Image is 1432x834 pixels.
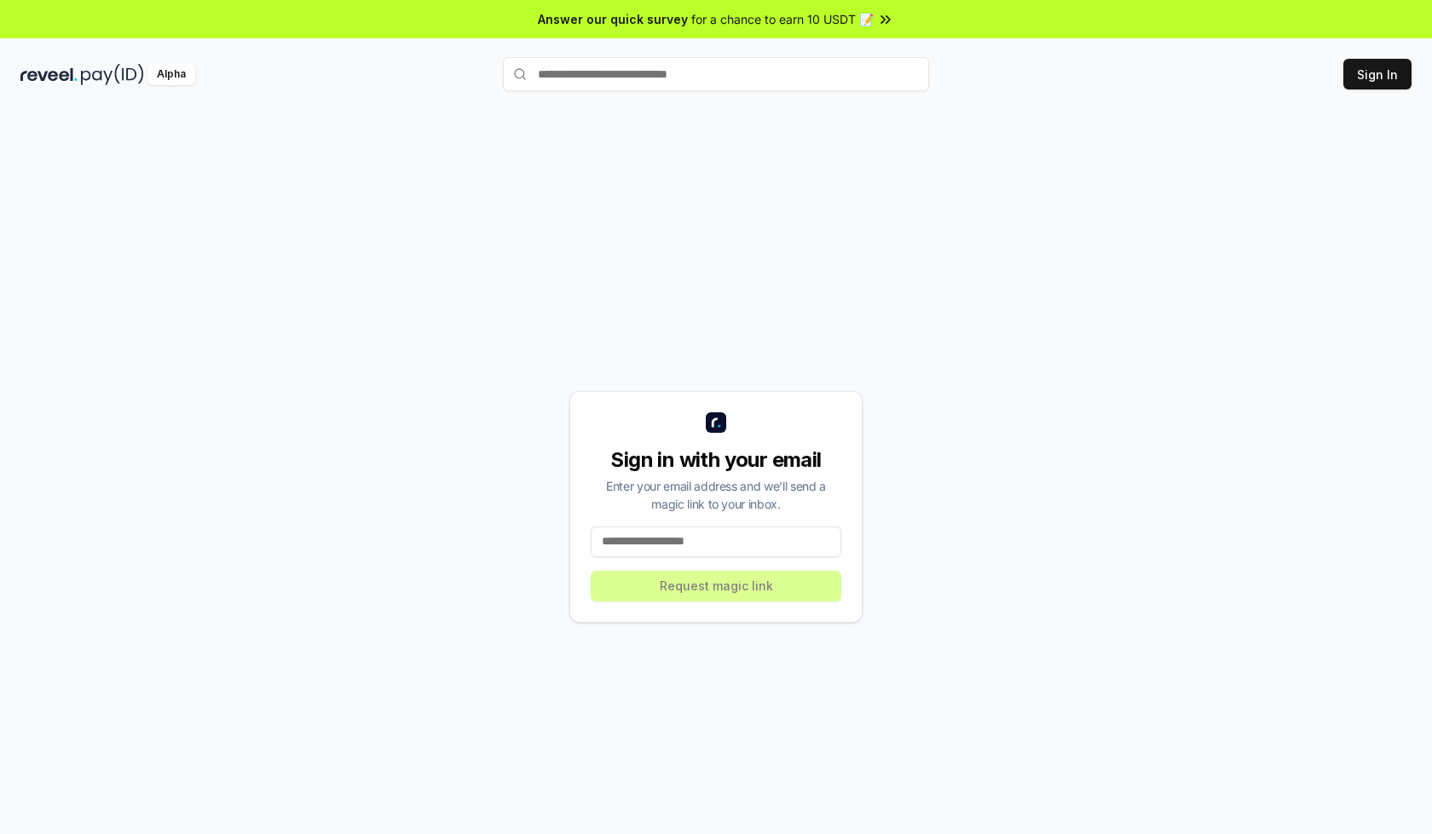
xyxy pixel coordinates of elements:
[691,10,874,28] span: for a chance to earn 10 USDT 📝
[20,64,78,85] img: reveel_dark
[591,477,841,513] div: Enter your email address and we’ll send a magic link to your inbox.
[147,64,195,85] div: Alpha
[591,446,841,474] div: Sign in with your email
[706,412,726,433] img: logo_small
[81,64,144,85] img: pay_id
[1343,59,1412,89] button: Sign In
[538,10,688,28] span: Answer our quick survey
